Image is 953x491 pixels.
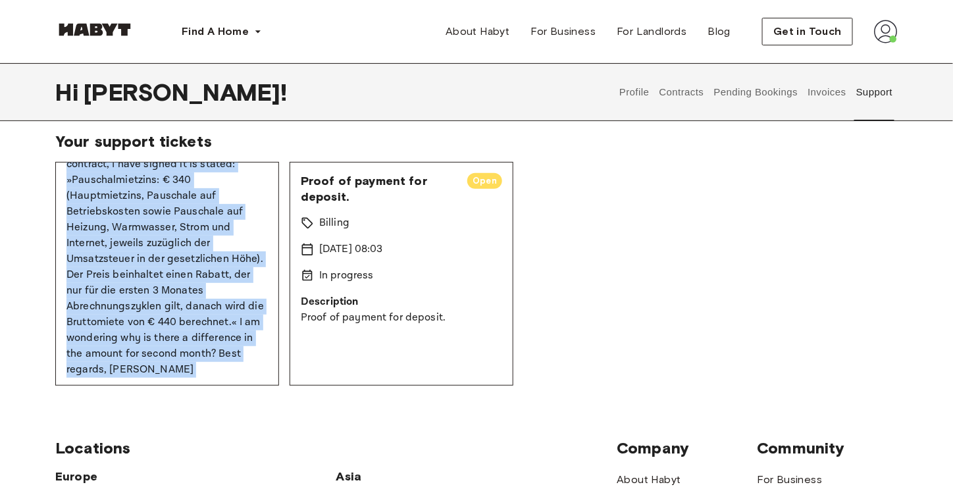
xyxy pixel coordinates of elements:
[617,472,681,488] a: About Habyt
[657,63,706,121] button: Contracts
[84,78,287,106] span: [PERSON_NAME] !
[467,174,502,188] span: Open
[182,24,249,39] span: Find A Home
[319,215,349,231] p: Billing
[606,18,697,45] a: For Landlords
[301,294,502,310] p: Description
[854,63,894,121] button: Support
[319,242,383,257] p: [DATE] 08:03
[55,23,134,36] img: Habyt
[301,310,502,326] p: Proof of payment for deposit.
[319,268,374,284] p: In progress
[55,132,898,151] span: Your support tickets
[773,24,842,39] span: Get in Touch
[66,78,268,378] p: Dear Support team, I am writing to you about the clarification on the upcoming invoice. On my Hab...
[336,469,476,484] span: Asia
[55,78,84,106] span: Hi
[617,438,757,458] span: Company
[615,63,898,121] div: user profile tabs
[55,438,617,458] span: Locations
[446,24,509,39] span: About Habyt
[874,20,898,43] img: avatar
[531,24,596,39] span: For Business
[758,438,898,458] span: Community
[521,18,607,45] a: For Business
[806,63,848,121] button: Invoices
[55,469,336,484] span: Europe
[712,63,800,121] button: Pending Bookings
[617,24,686,39] span: For Landlords
[171,18,272,45] button: Find A Home
[698,18,742,45] a: Blog
[435,18,520,45] a: About Habyt
[758,472,823,488] a: For Business
[762,18,853,45] button: Get in Touch
[708,24,731,39] span: Blog
[618,63,652,121] button: Profile
[301,173,457,205] span: Proof of payment for deposit.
